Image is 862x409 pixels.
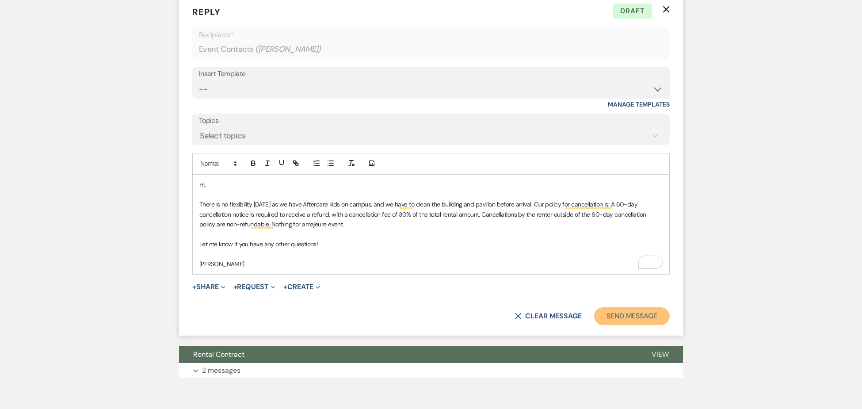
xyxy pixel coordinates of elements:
[202,365,240,376] p: 2 messages
[613,4,652,19] span: Draft
[179,363,683,378] button: 2 messages
[233,283,237,291] span: +
[283,283,287,291] span: +
[192,283,225,291] button: Share
[637,346,683,363] button: View
[199,115,663,127] label: Topics
[199,199,663,229] p: There is no flexibility [DATE] as we have Aftercare kids on campus, and we have to clean the buil...
[199,260,244,268] span: [PERSON_NAME]
[200,130,246,141] div: Select topics
[192,6,221,18] span: Reply
[255,43,321,55] span: ( [PERSON_NAME] )
[199,240,318,248] span: Let me know if you have any other questions!
[193,175,669,275] div: To enrich screen reader interactions, please activate Accessibility in Grammarly extension settings
[199,41,663,58] div: Event Contacts
[199,180,663,190] p: Hi,
[179,346,637,363] button: Rental Contract
[515,313,582,320] button: Clear message
[652,350,669,359] span: View
[608,100,670,108] a: Manage Templates
[283,283,320,291] button: Create
[199,68,663,80] div: Insert Template
[594,307,670,325] button: Send Message
[233,283,275,291] button: Request
[305,220,344,228] span: majeure event.
[199,29,663,41] p: Recipients*
[193,350,244,359] span: Rental Contract
[192,283,196,291] span: +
